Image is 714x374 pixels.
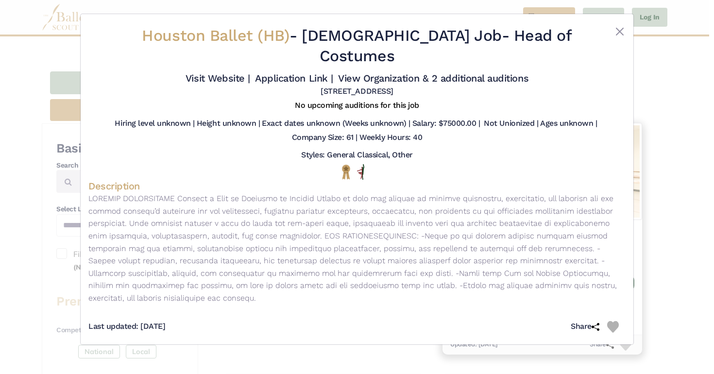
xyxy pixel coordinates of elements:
[340,164,352,179] img: National
[115,119,194,129] h5: Hiring level unknown |
[484,119,538,129] h5: Not Unionized |
[338,72,528,84] a: View Organization & 2 additional auditions
[186,72,250,84] a: Visit Website |
[88,192,626,304] p: LOREMIP DOLORSITAME Consect a Elit se Doeiusmo te Incidid Utlabo et dolo mag aliquae ad minimve q...
[321,86,393,97] h5: [STREET_ADDRESS]
[412,119,480,129] h5: Salary: $75000.00 |
[301,150,413,160] h5: Styles: General Classical, Other
[292,133,357,143] h5: Company Size: 61 |
[133,26,581,66] h2: - - Head of Costumes
[571,322,607,332] h5: Share
[302,26,501,45] span: [DEMOGRAPHIC_DATA] Job
[295,101,419,111] h5: No upcoming auditions for this job
[255,72,333,84] a: Application Link |
[359,133,422,143] h5: Weekly Hours: 40
[262,119,410,129] h5: Exact dates unknown (Weeks unknown) |
[88,180,626,192] h4: Description
[197,119,260,129] h5: Height unknown |
[88,322,165,332] h5: Last updated: [DATE]
[540,119,597,129] h5: Ages unknown |
[142,26,289,45] span: Houston Ballet (HB)
[357,164,364,180] img: All
[614,26,626,37] button: Close
[607,321,619,333] img: Heart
